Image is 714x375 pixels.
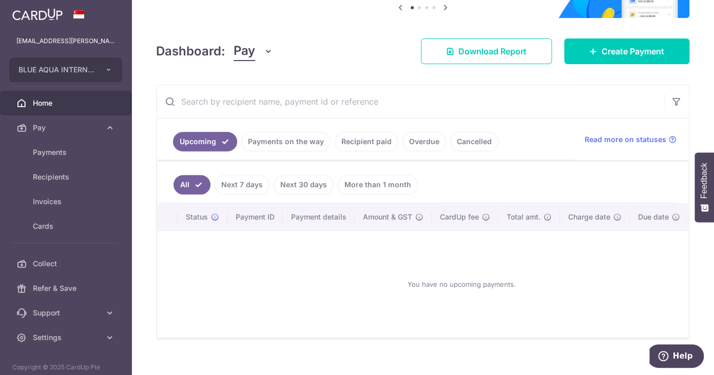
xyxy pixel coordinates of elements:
span: BLUE AQUA INTERNATIONAL PTE. LTD. [18,65,94,75]
span: Invoices [33,196,101,207]
button: Pay [234,42,273,61]
span: Collect [33,259,101,269]
a: Next 7 days [215,175,269,194]
span: Create Payment [602,45,664,57]
a: More than 1 month [338,175,418,194]
span: Payments [33,147,101,157]
button: Feedback - Show survey [694,152,714,222]
a: Next 30 days [274,175,334,194]
span: Pay [234,42,255,61]
span: Pay [33,123,101,133]
a: Create Payment [564,38,689,64]
a: Overdue [402,132,446,151]
a: Payments on the way [241,132,331,151]
span: Home [33,98,101,108]
a: Read more on statuses [585,134,677,145]
iframe: Opens a widget where you can find more information [649,344,704,370]
a: Cancelled [450,132,498,151]
p: [EMAIL_ADDRESS][PERSON_NAME][DOMAIN_NAME] [16,36,115,46]
span: Settings [33,332,101,343]
a: Recipient paid [335,132,398,151]
span: Total amt. [507,212,541,222]
span: Status [186,212,208,222]
a: Upcoming [173,132,237,151]
span: Download Report [458,45,527,57]
span: Read more on statuses [585,134,666,145]
h4: Dashboard: [156,42,225,61]
span: Refer & Save [33,283,101,293]
th: Payment details [283,204,355,230]
span: Due date [638,212,669,222]
a: All [173,175,210,194]
input: Search by recipient name, payment id or reference [157,85,664,118]
span: Support [33,308,101,318]
span: Feedback [700,163,709,199]
span: Cards [33,221,101,231]
span: Charge date [568,212,610,222]
span: Recipients [33,172,101,182]
span: Amount & GST [363,212,412,222]
button: BLUE AQUA INTERNATIONAL PTE. LTD. [9,57,122,82]
span: CardUp fee [440,212,479,222]
th: Payment ID [227,204,283,230]
a: Download Report [421,38,552,64]
img: CardUp [12,8,63,21]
